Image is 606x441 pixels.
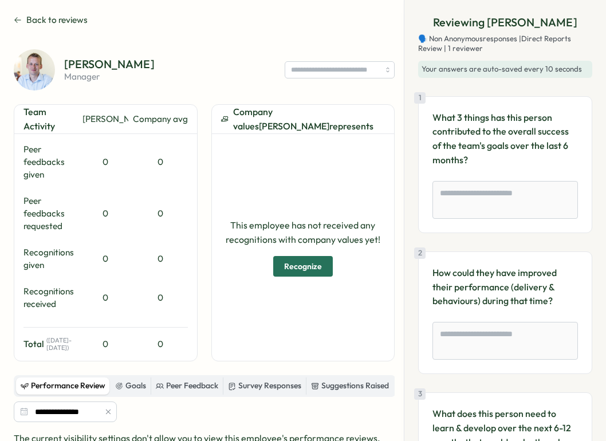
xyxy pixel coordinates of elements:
div: Peer Feedback [156,380,218,392]
div: 2 [414,247,426,259]
span: ( [DATE] - [DATE] ) [46,337,78,352]
p: [PERSON_NAME] [64,58,155,70]
p: How could they have improved their performance (delivery & behaviours) during that time? [432,266,578,308]
span: 🗣️ Non Anonymous responses | Direct Reports Review | 1 reviewer [418,34,592,54]
p: This employee has not received any recognitions with company values yet! [221,218,385,247]
span: Total [23,338,44,351]
div: [PERSON_NAME] [82,113,128,125]
p: manager [64,72,155,81]
div: Recognitions given [23,246,78,271]
div: 0 [133,253,188,265]
div: Survey Responses [228,380,301,392]
div: 0 [133,207,188,220]
div: 0 [133,156,188,168]
div: 0 [82,338,128,351]
div: Company avg [133,113,188,125]
div: 0 [82,292,128,304]
div: 0 [82,253,128,265]
div: Team Activity [23,105,78,133]
span: Company values [PERSON_NAME] represents [233,105,385,133]
div: Recognitions received [23,285,78,310]
div: 0 [82,156,128,168]
span: Recognize [284,257,322,276]
div: Peer feedbacks given [23,143,78,181]
div: 0 [133,292,188,304]
div: 1 [414,92,426,104]
div: 3 [414,388,426,400]
div: Goals [115,380,146,392]
span: Your answers are auto-saved every 10 seconds [422,64,582,73]
div: Suggestions Raised [311,380,389,392]
div: Peer feedbacks requested [23,195,78,233]
p: What 3 things has this person contributed to the overall success of the team's goals over the las... [432,111,578,167]
div: 0 [133,338,188,351]
button: Recognize [273,256,333,277]
div: 0 [82,207,128,220]
p: Reviewing [PERSON_NAME] [433,14,577,31]
button: Back to reviews [14,14,88,26]
span: Back to reviews [26,14,88,26]
div: Performance Review [21,380,105,392]
img: Thomas Clark [14,49,55,90]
